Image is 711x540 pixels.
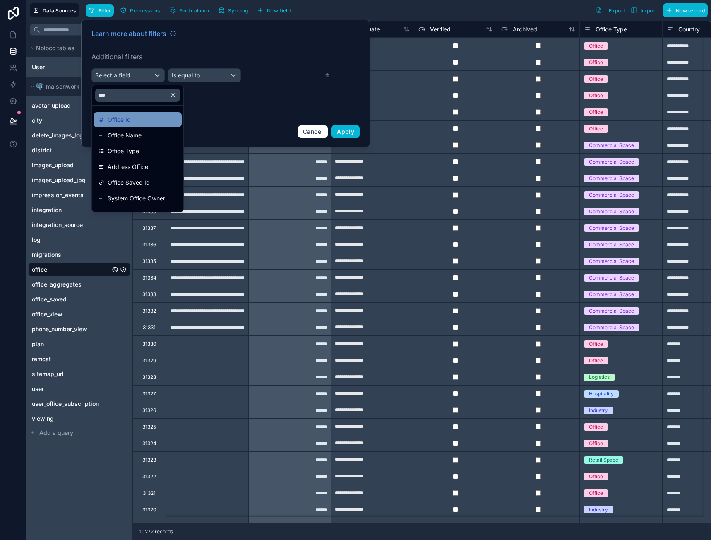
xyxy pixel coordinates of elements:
[589,324,634,331] div: Commercial Space
[609,7,625,14] span: Export
[215,4,254,17] a: Syncing
[143,523,156,530] div: 31319
[142,225,156,231] div: 31337
[130,7,160,14] span: Permissions
[660,3,708,17] a: New record
[589,274,634,282] div: Commercial Space
[641,7,657,14] span: Import
[142,407,156,414] div: 31326
[589,208,634,215] div: Commercial Space
[142,291,156,298] div: 31333
[589,175,634,182] div: Commercial Space
[108,146,139,156] span: Office Type
[43,7,76,14] span: Data Sources
[589,59,603,66] div: Office
[254,4,293,17] button: New field
[142,357,156,364] div: 31329
[142,391,156,397] div: 31327
[593,3,628,17] button: Export
[142,440,156,447] div: 31324
[117,4,163,17] button: Permissions
[589,423,603,431] div: Office
[589,224,634,232] div: Commercial Space
[142,457,156,463] div: 31323
[678,25,700,34] span: Country
[143,490,156,497] div: 31321
[86,4,114,17] button: Filter
[589,191,634,199] div: Commercial Space
[589,357,603,364] div: Office
[142,506,156,513] div: 31320
[108,209,153,219] span: System Office Id
[589,473,603,480] div: Office
[430,25,451,34] span: Verified
[589,489,603,497] div: Office
[589,390,614,398] div: Hospitality
[596,25,627,34] span: Office Type
[589,258,634,265] div: Commercial Space
[589,307,634,315] div: Commercial Space
[142,275,156,281] div: 31334
[676,7,705,14] span: New record
[589,340,603,348] div: Office
[589,142,634,149] div: Commercial Space
[142,424,156,430] div: 31325
[142,374,156,381] div: 31328
[228,7,248,14] span: Syncing
[589,125,603,133] div: Office
[108,130,142,140] span: Office Name
[589,407,608,414] div: Industry
[589,158,634,166] div: Commercial Space
[589,42,603,50] div: Office
[108,115,131,125] span: Office Id
[589,374,610,381] div: Logistics
[589,108,603,116] div: Office
[142,258,156,265] div: 31335
[142,241,156,248] div: 31336
[108,178,150,188] span: Office Saved Id
[589,291,634,298] div: Commercial Space
[267,7,291,14] span: New field
[30,3,79,17] button: Data Sources
[142,308,156,314] div: 31332
[513,25,537,34] span: Archived
[628,3,660,17] button: Import
[166,4,212,17] button: Find column
[179,7,209,14] span: Find column
[663,3,708,17] button: New record
[589,241,634,248] div: Commercial Space
[142,473,156,480] div: 31322
[589,92,603,99] div: Office
[139,528,173,535] span: 10272 records
[589,440,603,447] div: Office
[142,341,156,347] div: 31330
[117,4,166,17] a: Permissions
[215,4,251,17] button: Syncing
[108,193,165,203] span: System Office Owner
[589,506,608,513] div: Industry
[589,75,603,83] div: Office
[108,162,148,172] span: Address Office
[98,7,111,14] span: Filter
[589,523,603,530] div: Office
[143,324,156,331] div: 31331
[589,456,618,464] div: Retail Space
